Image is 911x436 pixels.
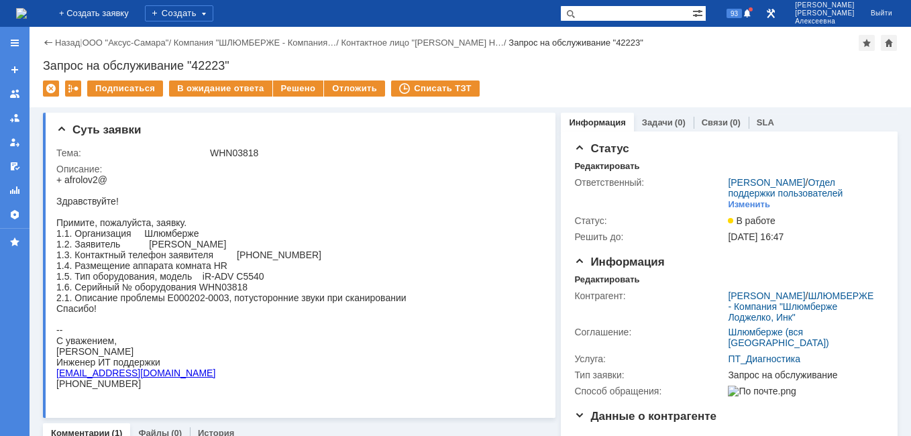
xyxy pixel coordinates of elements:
img: По почте.png [728,386,796,396]
a: Информация [569,117,625,127]
a: Настройки [4,204,25,225]
div: Удалить [43,80,59,97]
div: Ответственный: [574,177,725,188]
div: / [174,38,341,48]
div: Запрос на обслуживание [728,370,878,380]
span: Алексеевна [795,17,855,25]
span: 93 [727,9,742,18]
div: Редактировать [574,274,639,285]
a: Контактное лицо "[PERSON_NAME] Н… [341,38,504,48]
div: (0) [675,117,686,127]
span: Данные о контрагенте [574,410,716,423]
a: Создать заявку [4,59,25,80]
a: Перейти в интерфейс администратора [763,5,779,21]
div: Статус: [574,215,725,226]
div: / [728,290,878,323]
div: Запрос на обслуживание "42223" [43,59,898,72]
span: Статус [574,142,629,155]
a: Задачи [642,117,673,127]
div: Тип заявки: [574,370,725,380]
a: Отдел поддержки пользователей [728,177,843,199]
div: Способ обращения: [574,386,725,396]
div: Соглашение: [574,327,725,337]
span: Суть заявки [56,123,141,136]
a: ПТ_Диагностика [728,353,800,364]
div: Изменить [728,199,770,210]
div: (0) [730,117,741,127]
strong: [EMAIL_ADDRESS][DOMAIN_NAME] [38,78,246,91]
div: Запрос на обслуживание "42223" [508,38,643,48]
div: | [80,37,82,47]
span: Расширенный поиск [692,6,706,19]
div: Услуга: [574,353,725,364]
span: [DATE] 16:47 [728,231,784,242]
span: [PERSON_NAME] [795,9,855,17]
a: Шлюмберже (вся [GEOGRAPHIC_DATA]) [728,327,828,348]
div: Контрагент: [574,290,725,301]
div: / [341,38,508,48]
a: [PERSON_NAME] [728,290,805,301]
a: ШЛЮМБЕРЖЕ - Компания "Шлюмберже Лоджелко, Инк" [728,290,873,323]
img: logo [16,8,27,19]
div: Тема: [56,148,207,158]
a: Назад [55,38,80,48]
a: [PERSON_NAME] [728,177,805,188]
div: Описание: [56,164,540,174]
div: Работа с массовостью [65,80,81,97]
a: Отчеты [4,180,25,201]
a: [EMAIL_ADDRESS][DOMAIN_NAME] [38,80,246,91]
a: Мои согласования [4,156,25,177]
div: Добавить в избранное [859,35,875,51]
div: Создать [145,5,213,21]
span: Информация [574,256,664,268]
a: ООО "Аксус-Самара" [83,38,169,48]
a: Мои заявки [4,131,25,153]
div: / [83,38,174,48]
div: WHN03818 [210,148,537,158]
a: Заявки на командах [4,83,25,105]
a: SLA [757,117,774,127]
div: Редактировать [574,161,639,172]
a: Перейти на домашнюю страницу [16,8,27,19]
span: [PERSON_NAME] [795,1,855,9]
div: / [728,177,878,199]
a: Связи [702,117,728,127]
div: Решить до: [574,231,725,242]
a: Заявки в моей ответственности [4,107,25,129]
div: Сделать домашней страницей [881,35,897,51]
span: В работе [728,215,775,226]
a: Компания "ШЛЮМБЕРЖЕ - Компания… [174,38,337,48]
